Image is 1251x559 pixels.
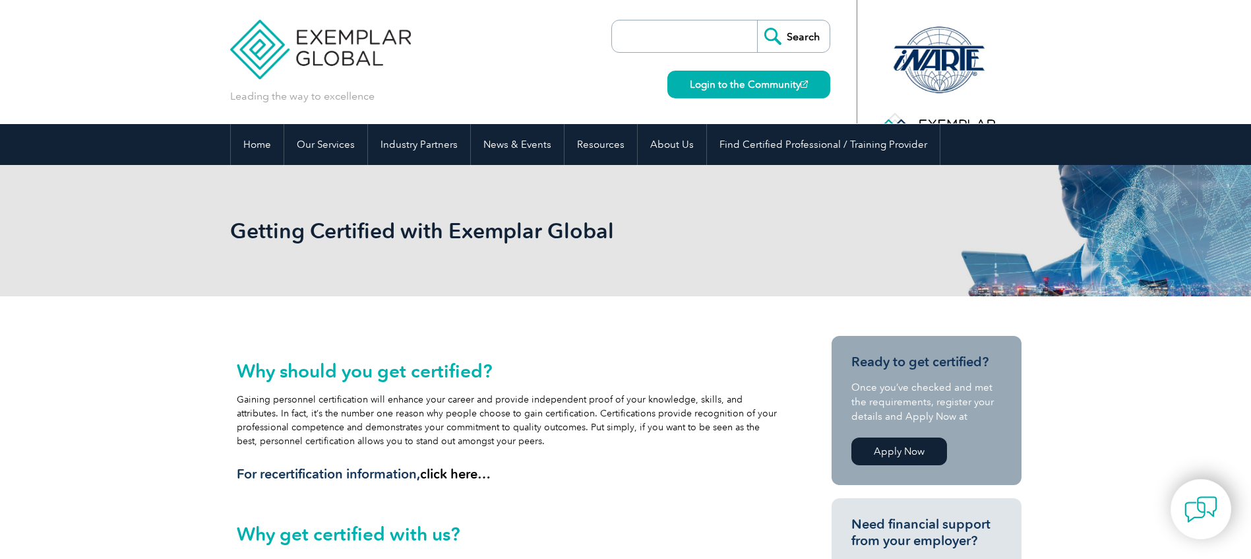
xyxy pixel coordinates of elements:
h2: Why should you get certified? [237,360,778,381]
a: Login to the Community [667,71,830,98]
a: Resources [564,124,637,165]
p: Leading the way to excellence [230,89,375,104]
h3: Need financial support from your employer? [851,516,1002,549]
h3: Ready to get certified? [851,354,1002,370]
p: Once you’ve checked and met the requirements, register your details and Apply Now at [851,380,1002,424]
h3: For recertification information, [237,466,778,482]
div: Gaining personnel certification will enhance your career and provide independent proof of your kn... [237,360,778,482]
a: click here… [420,466,491,482]
img: open_square.png [801,81,808,88]
a: Industry Partners [368,124,470,165]
h1: Getting Certified with Exemplar Global [230,218,737,244]
a: Home [231,124,284,165]
a: Apply Now [851,438,947,465]
a: Find Certified Professional / Training Provider [707,124,940,165]
img: contact-chat.png [1184,493,1217,526]
h2: Why get certified with us? [237,523,778,544]
a: About Us [638,124,706,165]
a: Our Services [284,124,367,165]
a: News & Events [471,124,564,165]
input: Search [757,20,830,52]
